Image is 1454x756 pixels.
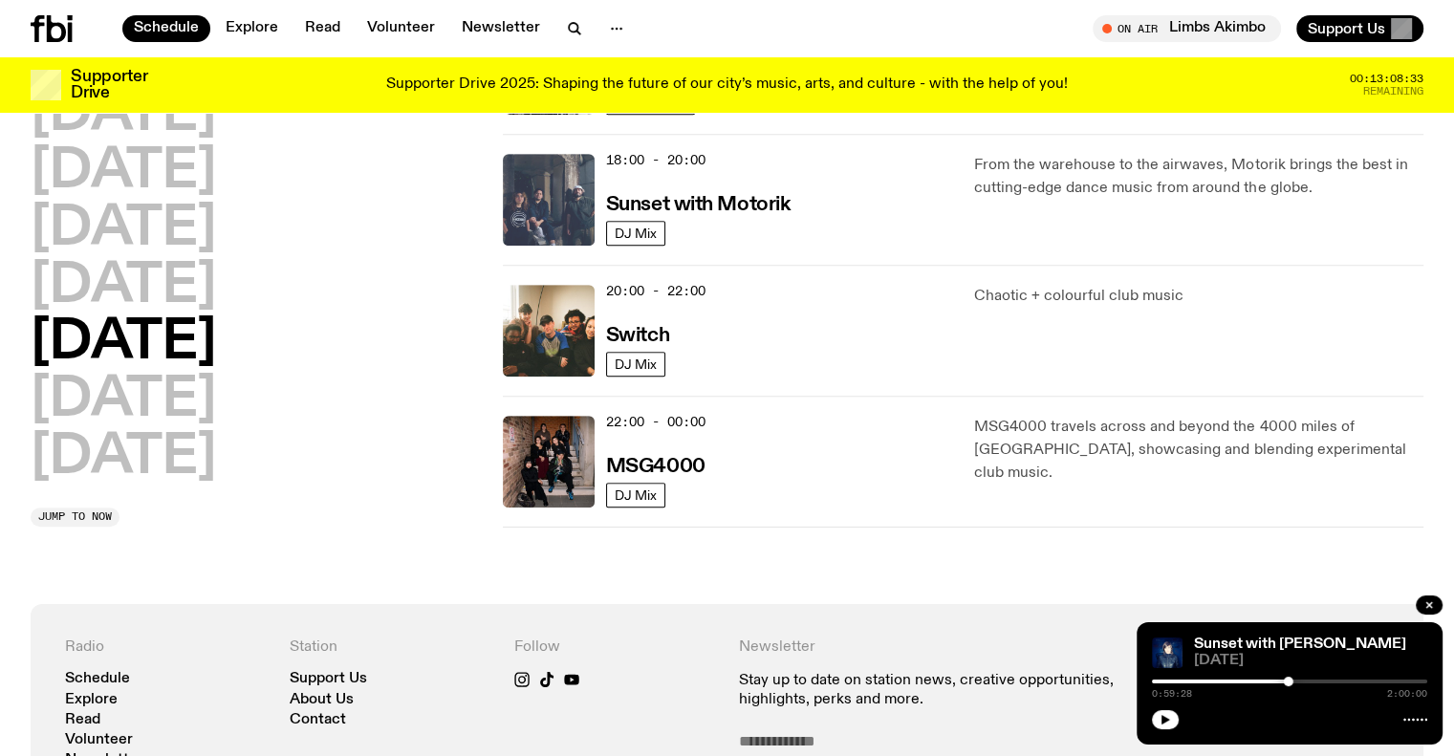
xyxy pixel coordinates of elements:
button: [DATE] [31,374,216,427]
span: [DATE] [1194,654,1427,668]
a: DJ Mix [606,352,665,377]
button: [DATE] [31,88,216,141]
a: Read [293,15,352,42]
span: Jump to now [38,511,112,522]
button: [DATE] [31,145,216,199]
a: Schedule [65,672,130,686]
a: MSG4000 [606,453,705,477]
h3: MSG4000 [606,457,705,477]
button: [DATE] [31,317,216,371]
h4: Station [290,638,491,657]
span: DJ Mix [615,356,657,371]
span: 18:00 - 20:00 [606,151,705,169]
a: Newsletter [450,15,552,42]
a: Explore [214,15,290,42]
a: Read [65,713,100,727]
a: Sunset with [PERSON_NAME] [1194,637,1406,652]
h3: Supporter Drive [71,69,147,101]
a: Volunteer [65,733,133,747]
p: Supporter Drive 2025: Shaping the future of our city’s music, arts, and culture - with the help o... [386,76,1068,94]
h3: Switch [606,326,669,346]
span: 00:13:08:33 [1350,74,1423,84]
a: Schedule [122,15,210,42]
img: A warm film photo of the switch team sitting close together. from left to right: Cedar, Lau, Sand... [503,285,595,377]
a: Contact [290,713,346,727]
button: On AirLimbs Akimbo [1093,15,1281,42]
button: Jump to now [31,508,119,527]
p: Chaotic + colourful club music [974,285,1423,308]
span: 20:00 - 22:00 [606,282,705,300]
a: Support Us [290,672,367,686]
a: About Us [290,693,354,707]
button: [DATE] [31,203,216,256]
h4: Radio [65,638,267,657]
span: Remaining [1363,86,1423,97]
h4: Follow [514,638,716,657]
span: 0:59:28 [1152,689,1192,699]
span: 2:00:00 [1387,689,1427,699]
a: DJ Mix [606,221,665,246]
span: DJ Mix [615,487,657,502]
span: DJ Mix [615,226,657,240]
h4: Newsletter [738,638,1164,657]
a: DJ Mix [606,483,665,508]
p: MSG4000 travels across and beyond the 4000 miles of [GEOGRAPHIC_DATA], showcasing and blending ex... [974,416,1423,485]
p: Stay up to date on station news, creative opportunities, highlights, perks and more. [738,672,1164,708]
a: Volunteer [356,15,446,42]
button: [DATE] [31,260,216,313]
span: 22:00 - 00:00 [606,413,705,431]
h3: Sunset with Motorik [606,195,791,215]
a: Switch [606,322,669,346]
a: Sunset with Motorik [606,191,791,215]
button: [DATE] [31,431,216,485]
span: Support Us [1308,20,1385,37]
p: From the warehouse to the airwaves, Motorik brings the best in cutting-edge dance music from arou... [974,154,1423,200]
button: Support Us [1296,15,1423,42]
a: Explore [65,693,118,707]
